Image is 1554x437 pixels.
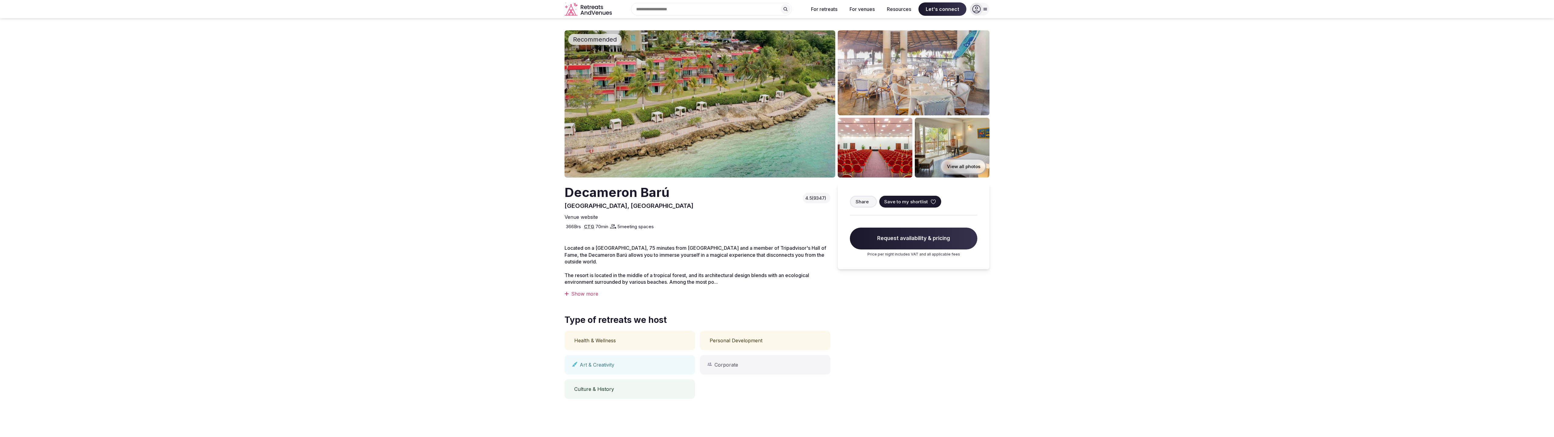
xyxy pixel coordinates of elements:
[565,314,667,326] span: Type of retreats we host
[617,223,654,230] span: 5 meeting spaces
[565,272,809,285] span: The resort is located in the middle of a tropical forest, and its architectural design blends wit...
[584,224,594,229] a: CTG
[566,223,581,230] span: 366 Brs
[806,2,842,16] button: For retreats
[805,195,826,201] span: 4.5 (9347)
[565,214,600,220] a: Venue website
[565,2,613,16] svg: Retreats and Venues company logo
[565,290,830,297] div: Show more
[940,158,986,174] button: View all photos
[838,30,989,115] img: Venue gallery photo
[565,2,613,16] a: Visit the homepage
[850,228,977,249] span: Request availability & pricing
[568,34,622,45] div: Recommended
[884,198,928,205] span: Save to my shortlist
[565,184,694,202] h2: Decameron Barú
[571,35,619,44] span: Recommended
[595,223,608,230] span: 70 min
[565,245,826,265] span: Located on a [GEOGRAPHIC_DATA], 75 minutes from [GEOGRAPHIC_DATA] and a member of Tripadvisor's H...
[565,30,835,178] img: Venue cover photo
[915,118,989,178] img: Venue gallery photo
[918,2,966,16] span: Let's connect
[850,252,977,257] p: Price per night includes VAT and all applicable fees
[879,196,941,208] button: Save to my shortlist
[845,2,880,16] button: For venues
[850,196,877,208] button: Share
[565,214,598,220] span: Venue website
[805,195,828,201] button: 4.5(9347)
[882,2,916,16] button: Resources
[565,202,694,209] span: [GEOGRAPHIC_DATA], [GEOGRAPHIC_DATA]
[838,118,912,178] img: Venue gallery photo
[856,198,869,205] span: Share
